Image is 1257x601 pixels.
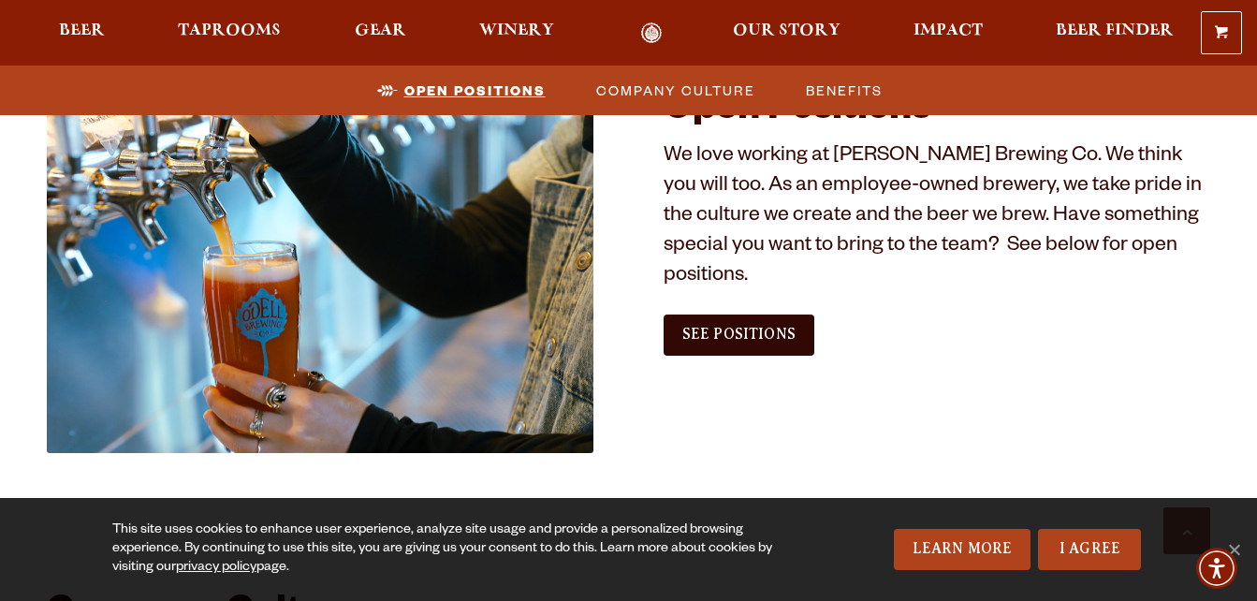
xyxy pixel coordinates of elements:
a: Learn More [894,529,1031,570]
a: See Positions [664,315,814,356]
span: Benefits [806,77,883,104]
a: Taprooms [166,22,293,44]
div: Accessibility Menu [1196,548,1237,589]
a: Beer Finder [1044,22,1186,44]
span: Open Positions [404,77,546,104]
a: privacy policy [176,561,256,576]
span: Taprooms [178,23,281,38]
a: Gear [343,22,418,44]
p: We love working at [PERSON_NAME] Brewing Co. We think you will too. As an employee-owned brewery,... [664,143,1210,293]
span: Gear [355,23,406,38]
a: Winery [467,22,566,44]
div: This site uses cookies to enhance user experience, analyze site usage and provide a personalized ... [112,521,811,578]
a: Benefits [795,77,892,104]
img: Jobs_1 [47,89,593,453]
span: Impact [914,23,983,38]
span: Beer Finder [1056,23,1174,38]
span: Company Culture [596,77,755,104]
span: See Positions [682,326,796,343]
a: Beer [47,22,117,44]
a: Odell Home [617,22,687,44]
a: Our Story [721,22,853,44]
a: Impact [901,22,995,44]
span: Winery [479,23,554,38]
a: I Agree [1038,529,1141,570]
span: Our Story [733,23,840,38]
span: Beer [59,23,105,38]
a: Open Positions [366,77,555,104]
a: Company Culture [585,77,765,104]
